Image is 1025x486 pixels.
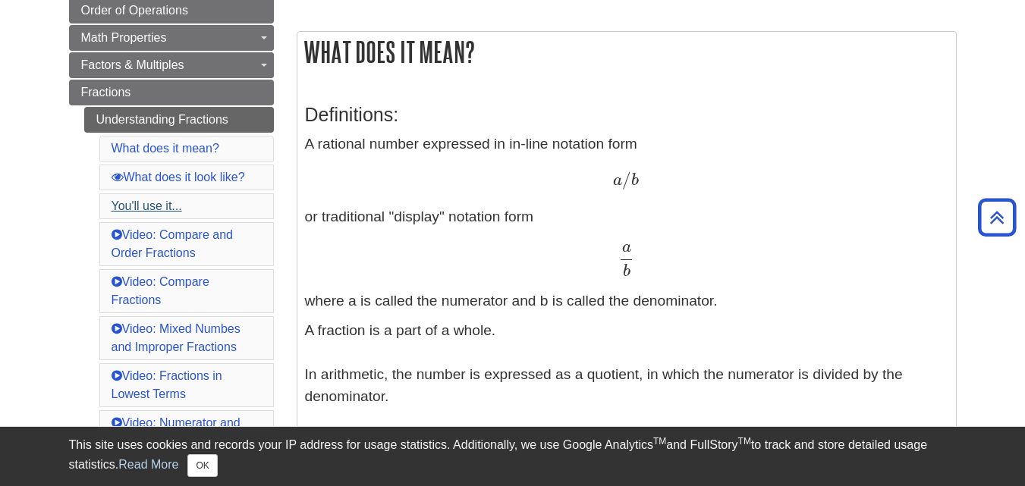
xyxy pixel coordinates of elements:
a: What does it look like? [112,171,245,183]
span: Math Properties [81,31,167,44]
a: You'll use it... [112,199,182,212]
div: This site uses cookies and records your IP address for usage statistics. Additionally, we use Goo... [69,436,957,477]
span: a [613,172,622,189]
a: Back to Top [973,207,1021,227]
a: Video: Mixed Numbes and Improper Fractions [112,322,241,353]
span: / [622,169,631,190]
h3: Definitions: [305,104,948,126]
sup: TM [653,436,666,447]
a: Video: Compare Fractions [112,275,209,306]
span: b [623,263,630,280]
span: a [622,239,631,256]
a: Factors & Multiples [69,52,274,78]
a: Video: Numerator and Denominator of a Fraction [112,416,252,447]
a: Fractions [69,80,274,105]
span: b [631,172,639,189]
h2: What does it mean? [297,32,956,72]
span: Factors & Multiples [81,58,184,71]
sup: TM [738,436,751,447]
a: Video: Compare and Order Fractions [112,228,233,259]
a: Understanding Fractions [84,107,274,133]
a: Read More [118,458,178,471]
a: Math Properties [69,25,274,51]
span: Order of Operations [81,4,188,17]
span: Fractions [81,86,131,99]
a: What does it mean? [112,142,219,155]
button: Close [187,454,217,477]
p: A rational number expressed in in-line notation form or traditional "display" notation form where... [305,133,948,312]
a: Video: Fractions in Lowest Terms [112,369,222,400]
